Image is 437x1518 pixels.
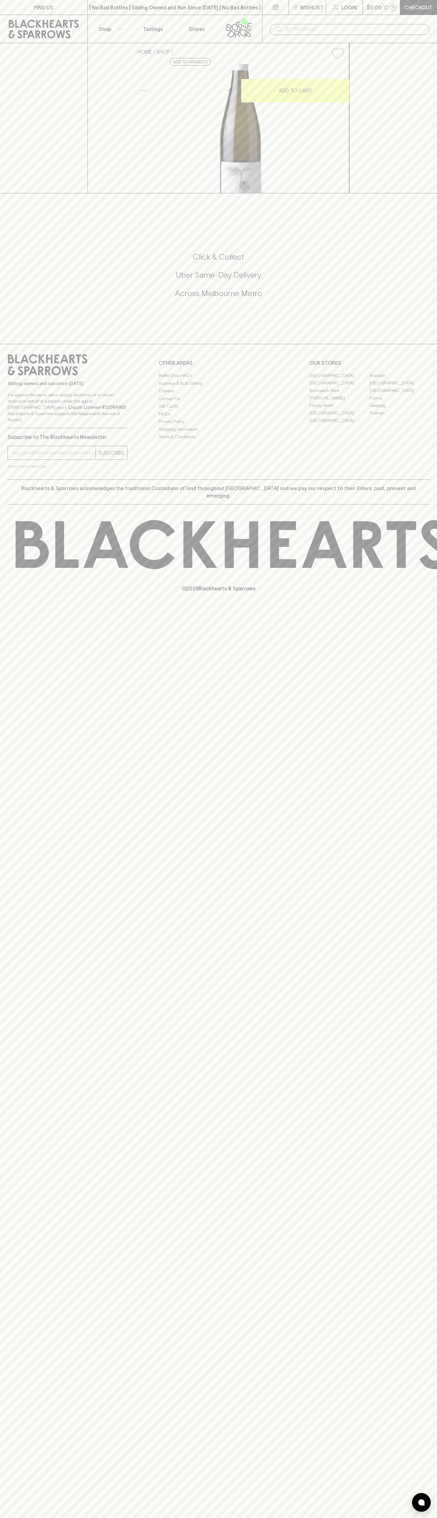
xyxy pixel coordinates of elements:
p: Checkout [405,4,433,11]
h5: Click & Collect [7,252,430,262]
a: Geelong [370,402,430,409]
h5: Uber Same-Day Delivery [7,270,430,280]
a: HOME [137,49,152,55]
a: Gift Cards [159,403,279,410]
p: Stores [189,25,205,33]
p: SUBSCRIBE [98,449,125,457]
button: ADD TO CART [241,79,349,102]
a: [GEOGRAPHIC_DATA] [310,409,370,417]
a: [GEOGRAPHIC_DATA] [370,387,430,394]
button: SUBSCRIBE [96,446,127,459]
p: OTHER AREAS [159,359,279,367]
div: Call to action block [7,227,430,331]
p: Login [341,4,357,11]
p: We will never spam you [7,463,127,469]
a: Terms & Conditions [159,433,279,441]
input: e.g. jane@blackheartsandsparrows.com.au [12,448,96,458]
a: [PERSON_NAME] [310,394,370,402]
button: Add to wishlist [329,46,346,62]
p: ADD TO CART [279,87,312,94]
a: Prahran [370,409,430,417]
a: Shipping Information [159,425,279,433]
p: FIND US [34,4,53,11]
img: 38613.png [132,64,349,193]
h5: Across Melbourne Metro [7,288,430,299]
p: Sibling owned and run since [DATE] [7,380,127,387]
p: Wishlist [300,4,324,11]
a: Bottle Drop FAQ's [159,372,279,379]
a: [GEOGRAPHIC_DATA] [370,379,430,387]
p: Tastings [143,25,163,33]
p: Shop [99,25,111,33]
a: Brunswick West [310,387,370,394]
a: Careers [159,387,279,395]
p: $0.00 [367,4,382,11]
a: Fitzroy North [310,402,370,409]
img: bubble-icon [418,1499,425,1506]
a: Business & Bulk Gifting [159,379,279,387]
p: Subscribe to The Blackhearts Newsletter [7,433,127,441]
a: Privacy Policy [159,418,279,425]
a: [GEOGRAPHIC_DATA] [310,417,370,424]
p: 0 [392,6,395,9]
a: SHOP [156,49,170,55]
a: Braddon [370,372,430,379]
p: It is against the law to sell or supply alcohol to, or to obtain alcohol on behalf of a person un... [7,392,127,423]
a: [GEOGRAPHIC_DATA] [310,372,370,379]
a: Contact Us [159,395,279,402]
input: Try "Pinot noir" [285,24,425,34]
p: Blackhearts & Sparrows acknowledges the traditional Custodians of land throughout [GEOGRAPHIC_DAT... [12,484,425,499]
a: Tastings [131,15,175,43]
a: Stores [175,15,219,43]
a: FAQ's [159,410,279,418]
button: Add to wishlist [170,58,211,66]
a: [GEOGRAPHIC_DATA] [310,379,370,387]
a: Fitzroy [370,394,430,402]
p: OUR STORES [310,359,430,367]
strong: Liquor License #32064953 [68,405,126,410]
button: Shop [88,15,132,43]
